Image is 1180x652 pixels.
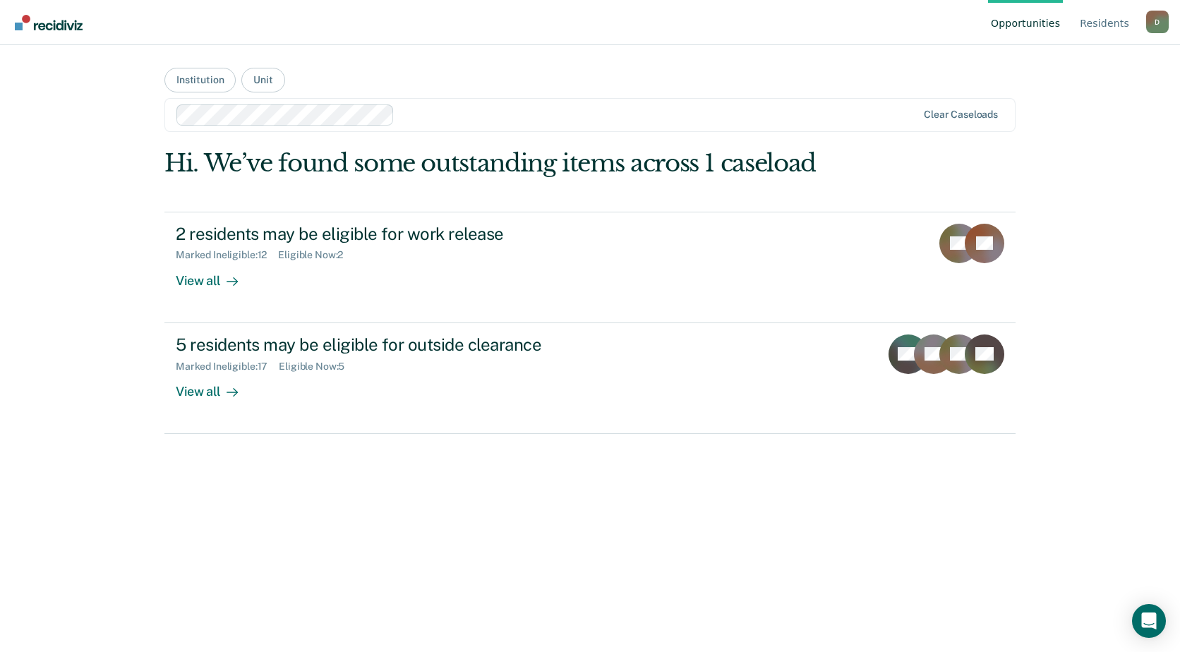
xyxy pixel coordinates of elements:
[176,334,671,355] div: 5 residents may be eligible for outside clearance
[164,68,236,92] button: Institution
[241,68,284,92] button: Unit
[924,109,998,121] div: Clear caseloads
[1132,604,1166,638] div: Open Intercom Messenger
[176,372,255,399] div: View all
[176,224,671,244] div: 2 residents may be eligible for work release
[1146,11,1169,33] div: D
[15,15,83,30] img: Recidiviz
[176,361,279,373] div: Marked Ineligible : 17
[1146,11,1169,33] button: Profile dropdown button
[164,323,1016,434] a: 5 residents may be eligible for outside clearanceMarked Ineligible:17Eligible Now:5View all
[278,249,354,261] div: Eligible Now : 2
[176,249,278,261] div: Marked Ineligible : 12
[176,261,255,289] div: View all
[279,361,356,373] div: Eligible Now : 5
[164,212,1016,323] a: 2 residents may be eligible for work releaseMarked Ineligible:12Eligible Now:2View all
[164,149,845,178] div: Hi. We’ve found some outstanding items across 1 caseload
